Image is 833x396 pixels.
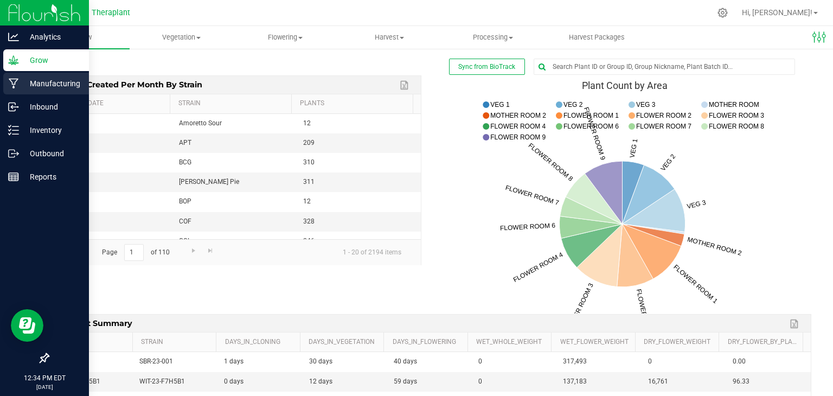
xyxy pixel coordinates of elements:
[642,352,726,372] td: 0
[48,192,172,212] td: 2025-09
[172,173,297,192] td: [PERSON_NAME] Pie
[636,112,691,119] text: FLOWER ROOM 2
[563,112,619,119] text: FLOWER ROOM 1
[709,112,764,119] text: FLOWER ROOM 3
[56,315,136,331] span: Harvest Summary
[8,101,19,112] inline-svg: Inbound
[48,212,172,232] td: 2025-09
[556,372,641,392] td: 137,183
[338,33,440,42] span: Harvest
[728,338,799,347] a: Dry_Flower_by_Plant
[490,112,546,119] text: MOTHER ROOM 2
[644,338,715,347] a: Dry_Flower_Weight
[787,317,803,331] a: Export to Excel
[297,192,421,212] td: 12
[124,244,144,261] input: 1
[172,114,297,133] td: Amoretto Sour
[56,99,165,108] a: Planted_Date
[726,372,811,392] td: 96.33
[234,33,337,42] span: Flowering
[490,123,546,130] text: FLOWER ROOM 4
[56,76,206,93] span: Plants Created per Month by Strain
[554,33,639,42] span: Harvest Packages
[19,124,84,137] p: Inventory
[48,173,172,192] td: 2025-09
[545,26,649,49] a: Harvest Packages
[387,372,472,392] td: 59 days
[185,244,201,259] a: Go to the next page
[130,33,233,42] span: Vegetation
[172,133,297,153] td: APT
[5,383,84,391] p: [DATE]
[172,192,297,212] td: BOP
[217,352,302,372] td: 1 days
[709,123,764,130] text: FLOWER ROOM 8
[8,55,19,66] inline-svg: Grow
[19,100,84,113] p: Inbound
[234,26,337,49] a: Flowering
[560,338,631,347] a: Wet_Flower_Weight
[441,26,544,49] a: Processing
[19,77,84,90] p: Manufacturing
[48,133,172,153] td: 2025-09
[8,125,19,136] inline-svg: Inventory
[441,33,544,42] span: Processing
[133,372,217,392] td: WIT-23-F7H5B1
[172,212,297,232] td: COF
[309,338,380,347] a: Days_in_Vegetation
[742,8,812,17] span: Hi, [PERSON_NAME]!
[449,59,525,75] button: Sync from BioTrack
[8,148,19,159] inline-svg: Outbound
[726,352,811,372] td: 0.00
[19,147,84,160] p: Outbound
[636,123,691,130] text: FLOWER ROOM 7
[93,244,178,261] span: Page of 110
[563,123,619,130] text: FLOWER ROOM 6
[172,153,297,173] td: BCG
[8,31,19,42] inline-svg: Analytics
[490,101,510,108] text: VEG 1
[716,8,729,18] div: Manage settings
[141,338,212,347] a: Strain
[48,114,172,133] td: 2025-09
[130,26,233,49] a: Vegetation
[172,232,297,251] td: GCL
[48,153,172,173] td: 2025-09
[297,212,421,232] td: 328
[217,372,302,392] td: 0 days
[11,309,43,342] iframe: Resource center
[8,78,19,89] inline-svg: Manufacturing
[297,173,421,192] td: 311
[472,352,556,372] td: 0
[56,338,128,347] a: Harvest
[387,352,472,372] td: 40 days
[303,352,387,372] td: 30 days
[563,101,583,108] text: VEG 2
[438,80,811,91] div: Plant Count by Area
[178,99,287,108] a: Strain
[490,133,546,141] text: FLOWER ROOM 9
[297,153,421,173] td: 310
[19,170,84,183] p: Reports
[393,338,464,347] a: Days_in_Flowering
[48,372,133,392] td: WIT-23-F7H5B1
[636,101,656,108] text: VEG 3
[300,99,408,108] a: Plants
[709,101,759,108] text: MOTHER ROOM
[397,78,413,92] a: Export to Excel
[334,244,410,260] span: 1 - 20 of 2194 items
[48,352,133,372] td: SBR-23-001
[476,338,547,347] a: Wet_Whole_Weight
[337,26,441,49] a: Harvest
[458,63,515,71] span: Sync from BioTrack
[556,352,641,372] td: 317,493
[642,372,726,392] td: 16,761
[225,338,296,347] a: Days_in_Cloning
[48,232,172,251] td: 2025-09
[203,244,219,259] a: Go to the last page
[19,30,84,43] p: Analytics
[19,54,84,67] p: Grow
[297,232,421,251] td: 246
[303,372,387,392] td: 12 days
[5,373,84,383] p: 12:34 PM EDT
